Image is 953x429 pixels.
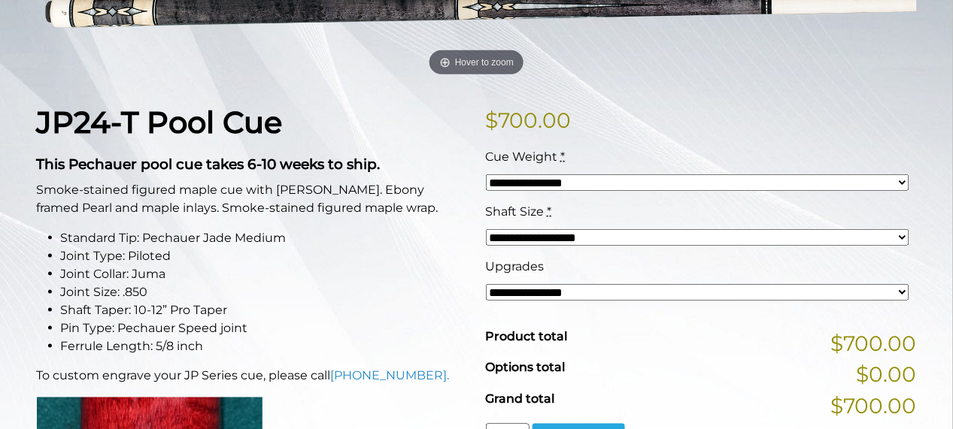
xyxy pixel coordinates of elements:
li: Pin Type: Pechauer Speed joint [61,319,468,337]
li: Joint Size: .850 [61,283,468,301]
p: To custom engrave your JP Series cue, please call [37,367,468,385]
bdi: 700.00 [486,107,572,133]
p: Smoke-stained figured maple cue with [PERSON_NAME]. Ebony framed Pearl and maple inlays. Smoke-st... [37,181,468,217]
span: $0.00 [857,359,917,391]
strong: JP24-T Pool Cue [37,104,283,140]
span: Grand total [486,392,555,406]
li: Shaft Taper: 10-12” Pro Taper [61,301,468,319]
abbr: required [561,150,566,164]
span: $700.00 [831,391,917,422]
span: $ [486,107,499,133]
span: Options total [486,361,566,375]
span: Product total [486,329,568,343]
span: Cue Weight [486,150,558,164]
li: Joint Collar: Juma [61,265,468,283]
span: Upgrades [486,259,545,273]
span: $700.00 [831,328,917,359]
a: [PHONE_NUMBER]. [331,369,450,383]
strong: This Pechauer pool cue takes 6-10 weeks to ship. [37,156,381,173]
abbr: required [548,204,552,219]
li: Ferrule Length: 5/8 inch [61,337,468,355]
span: Shaft Size [486,204,545,219]
li: Standard Tip: Pechauer Jade Medium [61,229,468,247]
li: Joint Type: Piloted [61,247,468,265]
